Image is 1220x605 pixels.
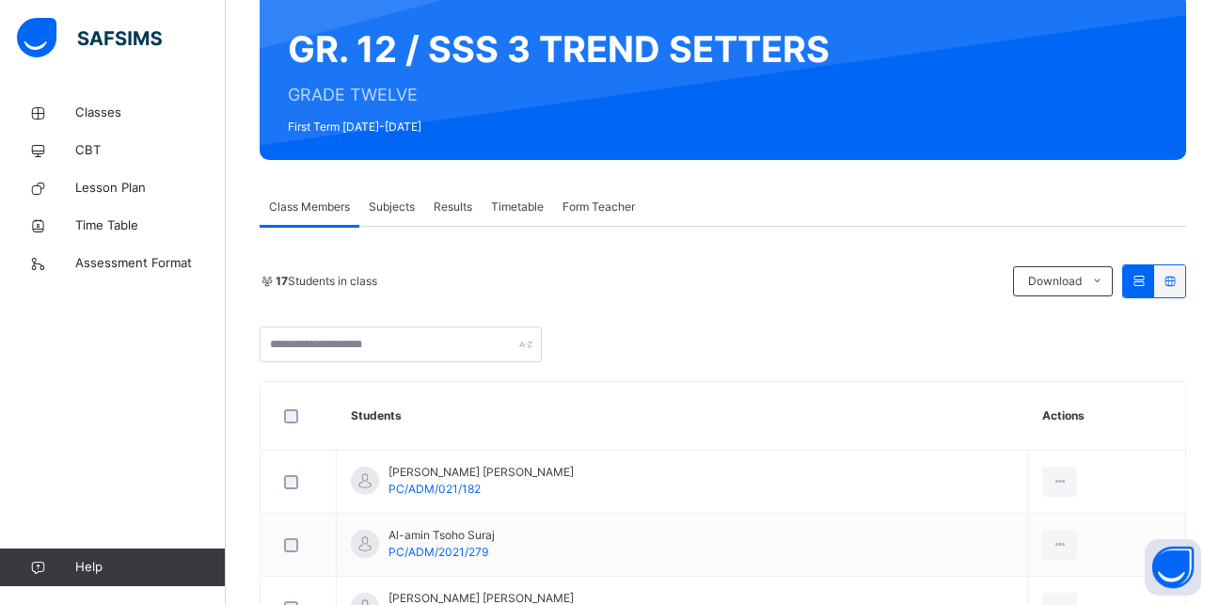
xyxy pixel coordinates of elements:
span: Lesson Plan [75,179,226,198]
span: Assessment Format [75,254,226,273]
span: Al-amin Tsoho Suraj [388,527,495,544]
button: Open asap [1145,539,1201,596]
span: Timetable [491,199,544,215]
th: Actions [1028,382,1185,451]
span: Time Table [75,216,226,235]
span: Class Members [269,199,350,215]
span: Results [434,199,472,215]
th: Students [337,382,1028,451]
span: Download [1028,273,1082,290]
span: Help [75,558,225,577]
img: safsims [17,18,162,57]
span: [PERSON_NAME] [PERSON_NAME] [388,464,574,481]
span: PC/ADM/2021/279 [388,545,488,559]
b: 17 [276,274,288,288]
span: Students in class [276,273,377,290]
span: Form Teacher [562,199,635,215]
span: PC/ADM/021/182 [388,482,481,496]
span: CBT [75,141,226,160]
span: Subjects [369,199,415,215]
span: First Term [DATE]-[DATE] [288,119,830,135]
span: Classes [75,103,226,122]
